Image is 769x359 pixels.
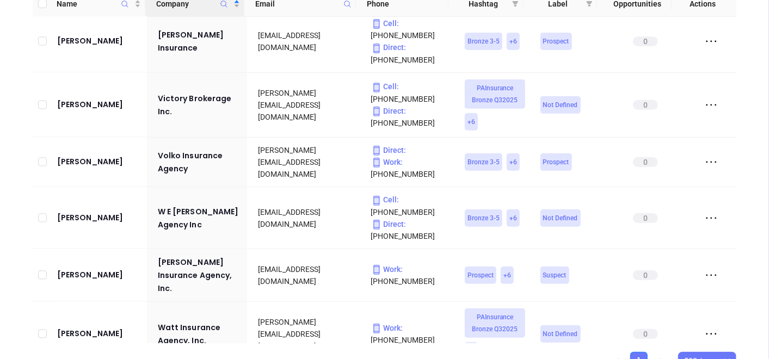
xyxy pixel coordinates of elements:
span: Suspect [543,269,567,281]
span: Direct : [371,43,407,52]
div: [PERSON_NAME][EMAIL_ADDRESS][DOMAIN_NAME] [258,87,355,123]
a: Volko Insurance Agency [158,149,243,175]
a: [PERSON_NAME] [57,156,143,169]
p: [PHONE_NUMBER] [371,263,450,287]
span: Bronze 3-5 [467,156,500,168]
span: + 6 [503,269,511,281]
a: [PERSON_NAME] [57,98,143,112]
a: [PERSON_NAME] [57,212,143,225]
span: Not Defined [543,328,578,340]
div: [EMAIL_ADDRESS][DOMAIN_NAME] [258,263,355,287]
span: + 6 [509,156,517,168]
a: [PERSON_NAME] [57,35,143,48]
span: Bronze 3-5 [467,212,500,224]
p: [PHONE_NUMBER] [371,218,450,242]
span: filter [512,1,519,7]
span: 0 [633,36,658,46]
div: [PERSON_NAME][EMAIL_ADDRESS][DOMAIN_NAME] [258,316,355,352]
span: 0 [633,329,658,339]
span: Direct : [371,220,407,228]
span: Not Defined [543,99,578,111]
span: 0 [633,270,658,280]
span: + 6 [467,116,475,128]
span: Cell : [371,195,399,204]
span: PAInsurance Bronze Q32025 [467,311,522,335]
a: [PERSON_NAME] [57,269,143,282]
div: [EMAIL_ADDRESS][DOMAIN_NAME] [258,29,355,53]
span: 0 [633,157,658,167]
p: [PHONE_NUMBER] [371,81,450,104]
span: Cell : [371,19,399,28]
p: [PHONE_NUMBER] [371,17,450,41]
span: Not Defined [543,212,578,224]
span: Work : [371,158,403,166]
p: [PHONE_NUMBER] [371,194,450,218]
span: Work : [371,265,403,274]
span: Direct : [371,107,407,115]
div: [EMAIL_ADDRESS][DOMAIN_NAME] [258,206,355,230]
a: [PERSON_NAME] Insurance [158,28,243,54]
a: Watt Insurance Agency, Inc. [158,321,243,347]
span: filter [586,1,593,7]
a: [PERSON_NAME] [57,327,143,341]
span: Prospect [467,269,494,281]
span: + 6 [509,212,517,224]
span: Bronze 3-5 [467,35,500,47]
a: Victory Brokerage Inc. [158,92,243,118]
span: Cell : [371,82,399,91]
p: [PHONE_NUMBER] [371,41,450,65]
span: PAInsurance Bronze Q32025 [467,82,522,106]
p: [PHONE_NUMBER] [371,322,450,346]
p: [PHONE_NUMBER] [371,156,450,180]
span: Work : [371,324,403,332]
div: [PERSON_NAME][EMAIL_ADDRESS][DOMAIN_NAME] [258,144,355,180]
a: [PERSON_NAME] Insurance Agency, Inc. [158,256,243,295]
span: 0 [633,100,658,110]
span: + 6 [509,35,517,47]
p: [PHONE_NUMBER] [371,105,450,129]
span: Prospect [543,35,569,47]
span: Direct : [371,146,407,154]
span: 0 [633,213,658,223]
a: W E [PERSON_NAME] Agency Inc [158,205,243,231]
span: Prospect [543,156,569,168]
